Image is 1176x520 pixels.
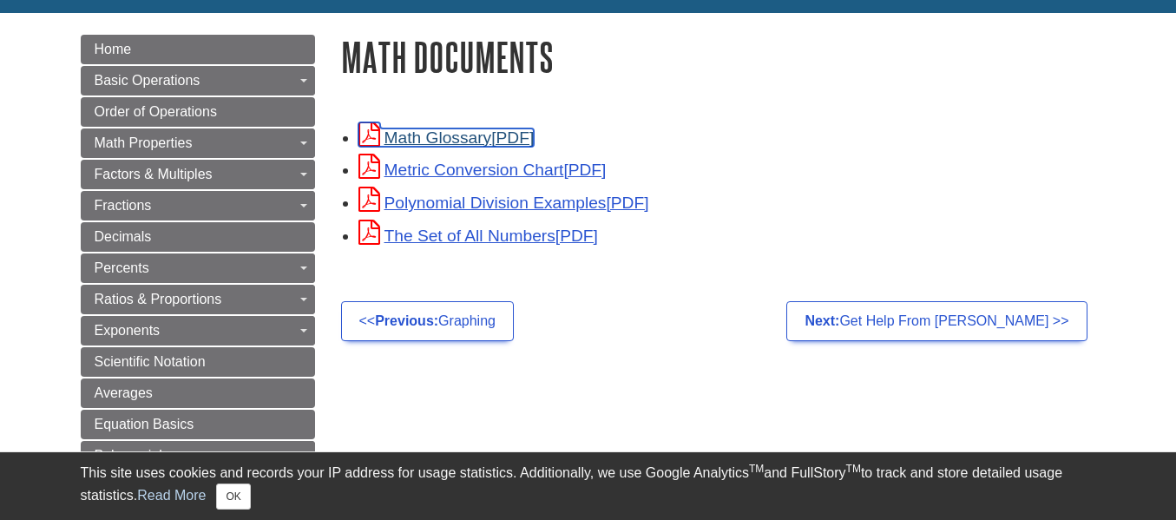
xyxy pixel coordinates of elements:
[375,313,438,328] strong: Previous:
[95,385,153,400] span: Averages
[95,167,213,181] span: Factors & Multiples
[95,354,206,369] span: Scientific Notation
[786,301,1087,341] a: Next:Get Help From [PERSON_NAME] >>
[81,347,315,377] a: Scientific Notation
[95,323,161,338] span: Exponents
[81,441,315,471] a: Polynomials
[81,160,315,189] a: Factors & Multiples
[216,484,250,510] button: Close
[341,301,514,341] a: <<Previous:Graphing
[81,463,1096,510] div: This site uses cookies and records your IP address for usage statistics. Additionally, we use Goo...
[95,73,200,88] span: Basic Operations
[137,488,206,503] a: Read More
[81,128,315,158] a: Math Properties
[81,222,315,252] a: Decimals
[95,229,152,244] span: Decimals
[95,104,217,119] span: Order of Operations
[95,292,222,306] span: Ratios & Proportions
[81,66,315,95] a: Basic Operations
[358,128,535,147] a: Link opens in new window
[358,227,598,245] a: Link opens in new window
[81,97,315,127] a: Order of Operations
[358,194,649,212] a: Link opens in new window
[81,253,315,283] a: Percents
[749,463,764,475] sup: TM
[341,35,1096,79] h1: Math Documents
[846,463,861,475] sup: TM
[81,35,315,64] a: Home
[805,313,839,328] strong: Next:
[81,378,315,408] a: Averages
[95,135,193,150] span: Math Properties
[81,316,315,346] a: Exponents
[81,285,315,314] a: Ratios & Proportions
[358,161,607,179] a: Link opens in new window
[95,448,169,463] span: Polynomials
[81,410,315,439] a: Equation Basics
[95,417,194,431] span: Equation Basics
[95,260,149,275] span: Percents
[95,42,132,56] span: Home
[81,191,315,221] a: Fractions
[95,198,152,213] span: Fractions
